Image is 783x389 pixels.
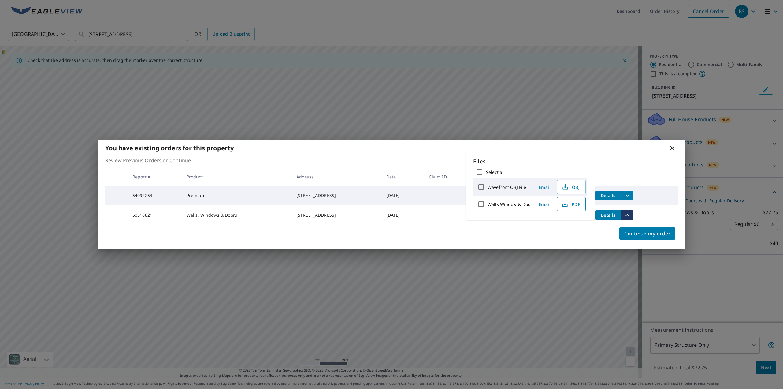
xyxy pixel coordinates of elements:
th: Address [291,168,381,186]
button: OBJ [557,180,586,194]
span: OBJ [561,183,581,191]
span: Details [599,212,617,218]
td: 50518821 [128,205,182,225]
button: detailsBtn-54092253 [595,191,621,200]
th: Product [182,168,291,186]
td: Walls, Windows & Doors [182,205,291,225]
th: Date [381,168,424,186]
td: 54092253 [128,186,182,205]
label: Wavefront OBJ File [488,184,526,190]
td: [DATE] [381,205,424,225]
td: Premium [182,186,291,205]
span: Email [537,184,552,190]
span: Details [599,193,617,198]
button: Email [535,200,555,209]
button: Email [535,182,555,192]
span: Email [537,201,552,207]
th: Claim ID [424,168,474,186]
span: Continue my order [624,229,670,238]
div: [STREET_ADDRESS] [296,212,377,218]
button: filesDropdownBtn-50518821 [621,210,633,220]
label: Walls Window & Door [488,201,533,207]
button: Continue my order [619,227,675,240]
th: Report # [128,168,182,186]
button: filesDropdownBtn-54092253 [621,191,633,200]
p: Files [473,157,587,166]
button: detailsBtn-50518821 [595,210,621,220]
button: PDF [557,197,586,211]
b: You have existing orders for this property [105,144,234,152]
p: Review Previous Orders or Continue [105,157,678,164]
span: PDF [561,200,581,208]
label: Select all [486,169,505,175]
div: [STREET_ADDRESS] [296,193,377,199]
td: [DATE] [381,186,424,205]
